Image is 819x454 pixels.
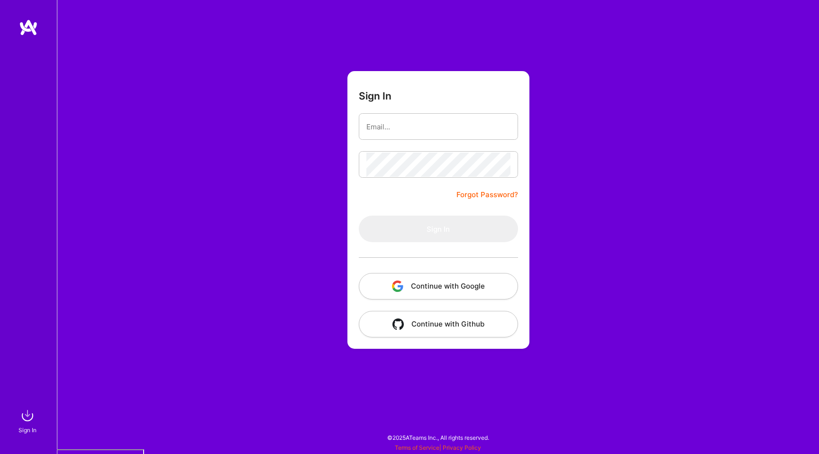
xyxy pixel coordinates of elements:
[18,406,37,425] img: sign in
[392,318,404,330] img: icon
[366,115,510,139] input: Email...
[456,189,518,200] a: Forgot Password?
[19,19,38,36] img: logo
[57,426,819,449] div: © 2025 ATeams Inc., All rights reserved.
[20,406,37,435] a: sign inSign In
[392,281,403,292] img: icon
[395,444,439,451] a: Terms of Service
[359,311,518,337] button: Continue with Github
[18,425,36,435] div: Sign In
[359,273,518,300] button: Continue with Google
[395,444,481,451] span: |
[443,444,481,451] a: Privacy Policy
[359,216,518,242] button: Sign In
[359,90,391,102] h3: Sign In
